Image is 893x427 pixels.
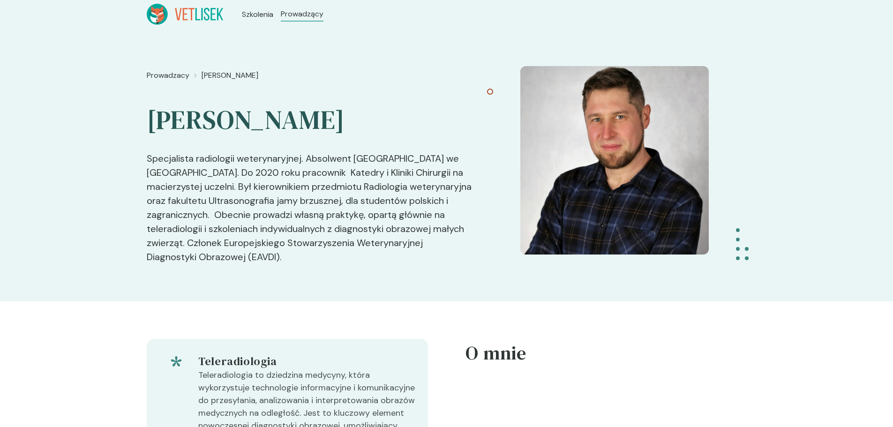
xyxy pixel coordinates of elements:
[465,339,747,367] h5: O mnie
[198,354,420,369] h5: Teleradiologia
[242,9,273,20] a: Szkolenia
[202,70,258,81] a: [PERSON_NAME]
[520,66,709,255] img: Z3KB6pbqstJ984sG_Dok025Ca.jpg
[281,8,323,20] a: Prowadzący
[147,70,189,81] a: Prowadzacy
[147,85,473,136] h2: [PERSON_NAME]
[147,136,473,264] p: Specjalista radiologii weterynaryjnej. Absolwent [GEOGRAPHIC_DATA] we [GEOGRAPHIC_DATA]. Do 2020 ...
